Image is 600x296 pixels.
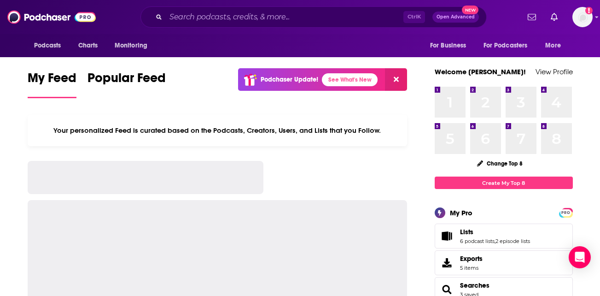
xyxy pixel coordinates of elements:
[460,228,530,236] a: Lists
[28,70,76,98] a: My Feed
[450,208,472,217] div: My Pro
[545,39,561,52] span: More
[495,238,495,244] span: ,
[261,76,318,83] p: Podchaser Update!
[432,12,479,23] button: Open AdvancedNew
[460,238,495,244] a: 6 podcast lists
[34,39,61,52] span: Podcasts
[438,230,456,243] a: Lists
[569,246,591,268] div: Open Intercom Messenger
[478,37,541,54] button: open menu
[28,37,73,54] button: open menu
[78,39,98,52] span: Charts
[462,6,478,14] span: New
[438,283,456,296] a: Searches
[495,238,530,244] a: 2 episode lists
[524,9,540,25] a: Show notifications dropdown
[536,67,573,76] a: View Profile
[435,250,573,275] a: Exports
[72,37,104,54] a: Charts
[472,158,529,169] button: Change Top 8
[460,228,473,236] span: Lists
[438,256,456,269] span: Exports
[560,209,571,216] span: PRO
[460,281,489,290] a: Searches
[28,70,76,91] span: My Feed
[460,265,483,271] span: 5 items
[430,39,466,52] span: For Business
[483,39,528,52] span: For Podcasters
[115,39,147,52] span: Monitoring
[585,7,593,14] svg: Add a profile image
[572,7,593,27] button: Show profile menu
[572,7,593,27] span: Logged in as prpitches
[166,10,403,24] input: Search podcasts, credits, & more...
[460,255,483,263] span: Exports
[437,15,475,19] span: Open Advanced
[435,177,573,189] a: Create My Top 8
[108,37,159,54] button: open menu
[87,70,166,98] a: Popular Feed
[547,9,561,25] a: Show notifications dropdown
[424,37,478,54] button: open menu
[539,37,572,54] button: open menu
[87,70,166,91] span: Popular Feed
[7,8,96,26] img: Podchaser - Follow, Share and Rate Podcasts
[140,6,487,28] div: Search podcasts, credits, & more...
[572,7,593,27] img: User Profile
[560,209,571,216] a: PRO
[435,67,526,76] a: Welcome [PERSON_NAME]!
[403,11,425,23] span: Ctrl K
[322,73,378,86] a: See What's New
[435,224,573,249] span: Lists
[28,115,408,146] div: Your personalized Feed is curated based on the Podcasts, Creators, Users, and Lists that you Follow.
